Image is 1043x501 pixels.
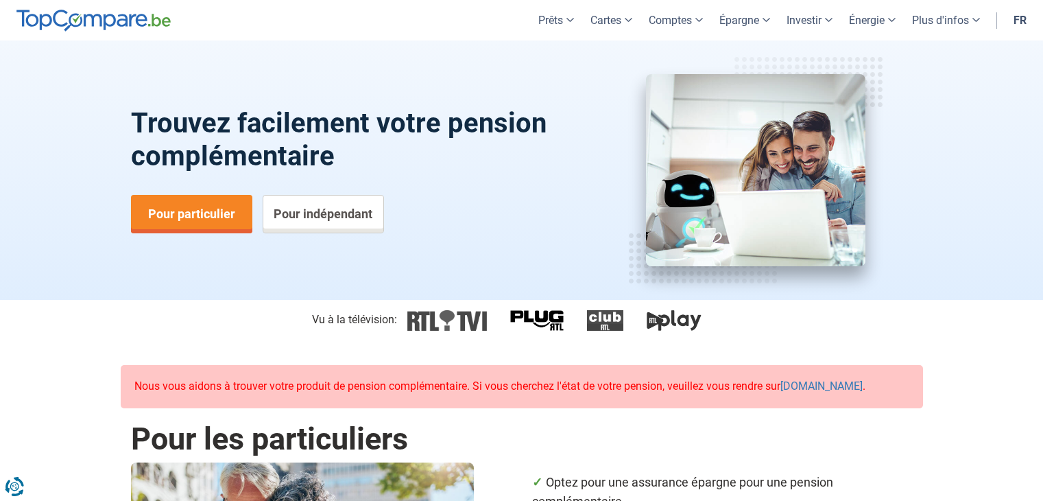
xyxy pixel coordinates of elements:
[131,195,252,233] a: Pour particulier
[587,310,623,331] img: 1200px-Club_RTL_logo.svg.png
[263,195,384,233] a: Pour indépendant
[121,365,923,408] div: Nous vous aidons à trouver votre produit de pension complémentaire. Si vous cherchez l'état de vo...
[780,380,863,393] a: [DOMAIN_NAME]
[510,310,564,331] img: 1200px-Plug_RTL_logo.svg.png
[121,300,923,331] section: Vu à la télévision:
[647,310,721,331] img: logo-big-03.png
[646,74,865,266] img: branche 21
[16,10,171,32] img: TopCompare
[131,422,913,456] h2: Pour les particuliers
[131,107,579,173] h1: Trouvez facilement votre pension complémentaire
[407,310,487,331] img: 1280px-RTL-TVI_logo.svg.png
